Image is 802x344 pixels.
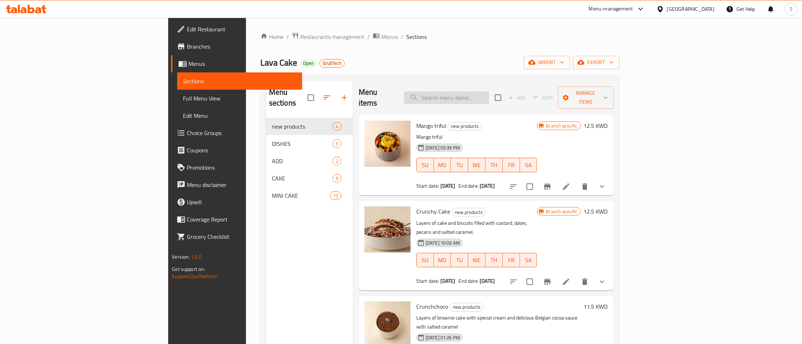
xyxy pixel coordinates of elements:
nav: breadcrumb [260,32,619,41]
h6: 11.5 KWD [584,301,608,312]
button: MO [434,253,451,267]
span: 4 [333,123,341,130]
div: items [332,122,341,131]
h2: Menu items [359,87,395,108]
b: [DATE] [480,276,495,286]
div: items [332,174,341,183]
button: WE [468,158,485,172]
span: WE [471,255,483,265]
span: SU [420,160,431,170]
button: TU [451,253,468,267]
a: Edit Restaurant [171,21,302,38]
button: export [573,56,619,69]
span: TH [488,160,500,170]
span: S [790,5,793,13]
div: items [332,157,341,165]
p: Mango triful [416,133,537,142]
span: WE [471,160,483,170]
button: SU [416,253,434,267]
div: MINI CAKE [272,191,330,200]
button: FR [503,158,520,172]
span: [DATE] 05:39 PM [423,144,463,151]
span: Select section [490,90,506,105]
span: Sort sections [318,89,336,106]
b: [DATE] [480,181,495,191]
a: Sections [177,72,302,90]
button: delete [576,178,593,195]
span: 1.0.0 [191,252,202,262]
span: TU [454,160,465,170]
button: FR [503,253,520,267]
span: [DATE] 01:26 PM [423,334,463,341]
div: items [330,191,341,200]
button: Branch-specific-item [539,273,556,290]
span: Get support on: [172,264,205,274]
a: Edit menu item [562,277,570,286]
a: Restaurants management [292,32,364,41]
span: SA [523,160,534,170]
span: Full Menu View [183,94,296,103]
span: Menus [188,59,296,68]
div: Menu-management [589,5,633,13]
button: SU [416,158,434,172]
span: CAKE [272,174,332,183]
a: Edit menu item [562,182,570,191]
button: sort-choices [505,273,522,290]
b: [DATE] [440,181,456,191]
a: Menus [171,55,302,72]
span: GrubTech [320,60,344,66]
span: TU [454,255,465,265]
span: Branches [187,42,296,51]
button: Manage items [558,86,614,109]
span: Branch specific [543,122,580,129]
a: Coverage Report [171,211,302,228]
span: Promotions [187,163,296,172]
nav: Menu sections [266,115,353,207]
div: new products [452,208,486,216]
span: Open [300,60,317,66]
span: 2 [333,158,341,165]
button: delete [576,273,593,290]
button: TH [485,158,503,172]
div: new products [272,122,332,131]
button: TU [451,158,468,172]
a: Promotions [171,159,302,176]
span: 9 [333,175,341,182]
a: Support.OpsPlatform [172,272,218,281]
a: Grocery Checklist [171,228,302,245]
a: Choice Groups [171,124,302,142]
div: CAKE9 [266,170,353,187]
div: [GEOGRAPHIC_DATA] [667,5,714,13]
span: Select to update [522,179,537,194]
button: SA [520,253,537,267]
span: 12 [330,192,341,199]
span: Coverage Report [187,215,296,224]
span: [DATE] 10:03 AM [423,240,463,246]
p: Layers of brownie cake with special cream and delicious Belgian cocoa sauce with salted caramel [416,313,581,331]
span: FR [506,255,517,265]
span: Sections [183,77,296,85]
span: Start date: [416,276,439,286]
span: Menu disclaimer [187,180,296,189]
button: show more [593,273,611,290]
button: MO [434,158,451,172]
button: WE [468,253,485,267]
img: Mango triful [364,121,411,167]
a: Edit Menu [177,107,302,124]
span: Select all sections [303,90,318,105]
div: new products [449,303,484,312]
span: Add item [506,92,529,103]
button: TH [485,253,503,267]
button: import [524,56,570,69]
button: show more [593,178,611,195]
span: SU [420,255,431,265]
li: / [367,32,370,41]
span: Select section first [529,92,558,103]
li: / [401,32,403,41]
span: Crunchy Cake [416,206,450,217]
div: ADD2 [266,152,353,170]
span: Mango triful [416,120,446,131]
a: Coupons [171,142,302,159]
h6: 12.5 KWD [584,206,608,216]
span: MO [437,255,448,265]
